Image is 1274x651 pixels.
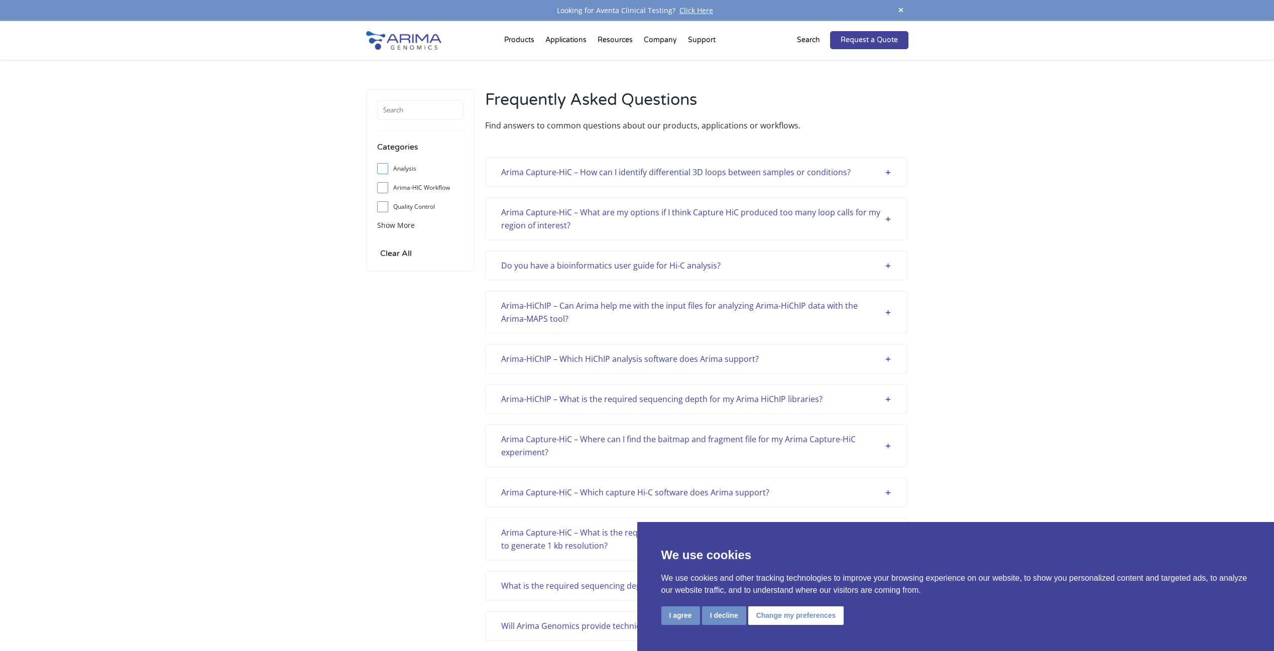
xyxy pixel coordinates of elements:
[501,526,892,552] div: Arima Capture-HiC – What is the required sequencing depth for my Arima Capture-HuC experiment to ...
[748,606,844,625] button: Change my preferences
[501,579,892,592] div: What is the required sequencing depth for my Arima-HiC experiment?
[377,199,464,214] label: Quality Control
[501,299,892,325] div: Arima-HiChIP – Can Arima help me with the input files for analyzing Arima-HiChIP data with the Ar...
[501,393,892,406] div: Arima-HiChIP – What is the required sequencing depth for my Arima HiChIP libraries?
[675,6,717,15] a: Click Here
[501,619,892,632] div: Will Arima Genomics provide technical support during data analysis?
[485,119,908,132] p: Find answers to common questions about our products, applications or workflows.
[366,31,441,50] img: Arima-Genomics-logo
[661,572,1250,596] p: We use cookies and other tracking technologies to improve your browsing experience on our website...
[501,486,892,499] div: Arima Capture-HiC – Which capture Hi-C software does Arima support?
[661,606,700,625] button: I agree
[830,31,908,49] a: Request a Quote
[501,352,892,365] div: Arima-HiChIP – Which HiChIP analysis software does Arima support?
[377,246,415,261] input: Clear All
[377,180,464,195] label: Arima-HIC Workflow
[377,141,464,161] h4: Categories
[366,4,908,17] div: Looking for Aventa Clinical Testing?
[485,89,908,119] h2: Frequently Asked Questions
[661,546,1250,564] p: We use cookies
[797,34,820,47] p: Search
[501,259,892,272] div: Do you have a bioinformatics user guide for Hi-C analysis?
[501,433,892,459] div: Arima Capture-HiC – Where can I find the baitmap and fragment file for my Arima Capture-HiC exper...
[702,606,746,625] button: I decline
[377,161,464,176] label: Analysis
[501,166,892,179] div: Arima Capture-HiC – How can I identify differential 3D loops between samples or conditions?
[377,220,415,230] span: Show More
[501,206,892,232] div: Arima Capture-HiC – What are my options if I think Capture HiC produced too many loop calls for m...
[377,100,464,120] input: Search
